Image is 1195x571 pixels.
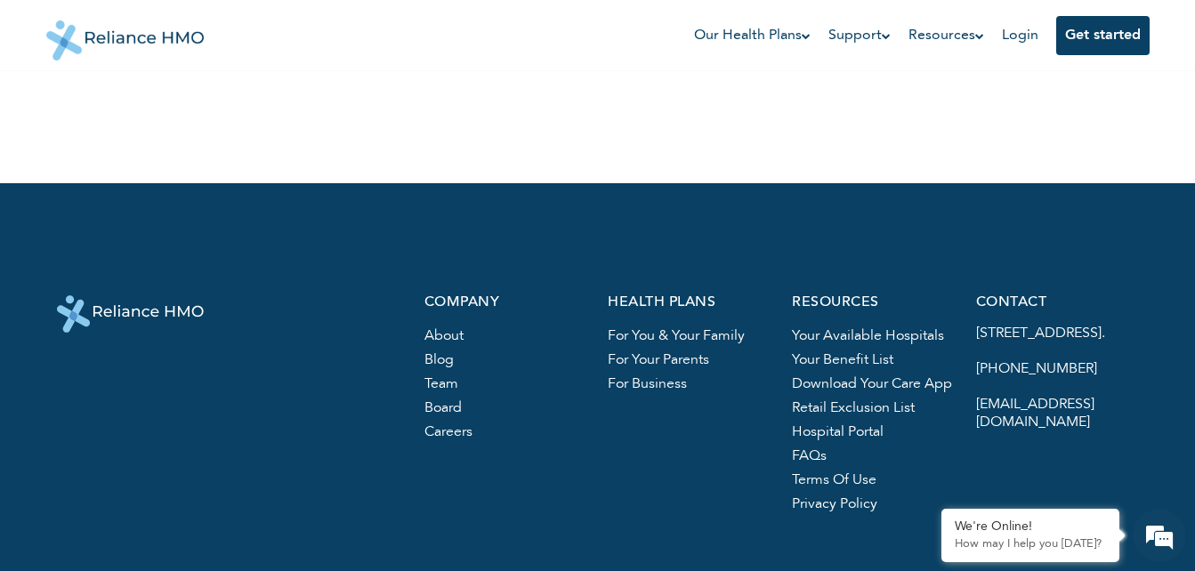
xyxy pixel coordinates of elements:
p: company [424,295,587,310]
a: terms of use [792,473,876,487]
a: Retail exclusion list [792,401,915,415]
div: Minimize live chat window [292,9,335,52]
textarea: Type your message and hit 'Enter' [9,416,339,479]
p: How may I help you today? [955,537,1106,551]
div: FAQs [174,479,340,534]
a: hospital portal [792,425,884,439]
a: Resources [908,25,984,46]
span: Conversation [9,510,174,522]
a: Our Health Plans [694,25,811,46]
a: [PHONE_NUMBER] [976,362,1097,376]
a: For business [608,377,687,391]
a: For you & your family [608,329,745,343]
div: Chat with us now [93,100,299,123]
p: contact [976,295,1139,310]
a: privacy policy [792,497,877,511]
div: We're Online! [955,519,1106,535]
p: health plans [608,295,771,310]
a: [EMAIL_ADDRESS][DOMAIN_NAME] [976,398,1094,430]
a: board [424,401,462,415]
a: [STREET_ADDRESS]. [976,326,1105,341]
img: logo-white.svg [57,295,204,333]
a: Your available hospitals [792,329,944,343]
button: Get started [1056,16,1150,55]
a: FAQs [792,449,827,463]
a: careers [424,425,472,439]
a: Your benefit list [792,353,893,367]
a: blog [424,353,454,367]
a: Support [828,25,891,46]
a: Login [1002,28,1038,43]
a: For your parents [608,353,709,367]
a: team [424,377,458,391]
img: Reliance HMO's Logo [46,7,205,60]
a: Download your care app [792,377,952,391]
p: resources [792,295,955,310]
span: We're online! [103,189,246,369]
img: d_794563401_company_1708531726252_794563401 [33,89,72,133]
a: About [424,329,464,343]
